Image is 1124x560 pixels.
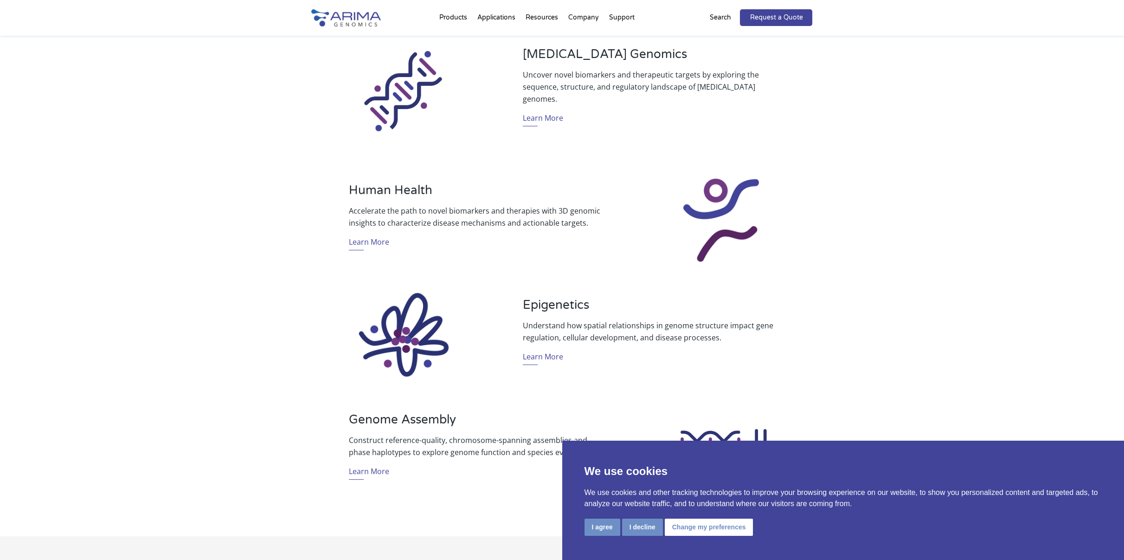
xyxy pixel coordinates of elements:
[665,421,776,478] img: Genome Assembly_Icon_Arima Genomics
[523,69,775,105] p: Uncover novel biomarkers and therapeutic targets by exploring the sequence, structure, and regula...
[523,112,563,126] a: Learn More
[349,434,601,458] p: Construct reference-quality, chromosome-spanning assemblies and phase haplotypes to explore genom...
[311,9,381,26] img: Arima-Genomics-logo
[665,170,776,270] img: Human Health_Icon_Arima Genomics
[348,282,459,387] img: Epigenetics_Icon_Arima Genomics
[349,236,389,250] a: Learn More
[349,412,601,434] h3: Genome Assembly
[349,465,389,480] a: Learn More
[349,183,601,205] h3: Human Health
[622,519,663,536] button: I decline
[523,298,775,319] h3: Epigenetics
[740,9,812,26] a: Request a Quote
[584,487,1102,509] p: We use cookies and other tracking technologies to improve your browsing experience on our website...
[584,463,1102,480] p: We use cookies
[709,12,731,24] p: Search
[523,319,775,344] p: Understand how spatial relationships in genome structure impact gene regulation, cellular develop...
[349,205,601,229] p: Accelerate the path to novel biomarkers and therapies with 3D genomic insights to characterize di...
[584,519,620,536] button: I agree
[665,519,753,536] button: Change my preferences
[348,35,459,145] img: Sequencing_Icon_Arima Genomics
[523,47,775,69] h3: [MEDICAL_DATA] Genomics
[523,351,563,365] a: Learn More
